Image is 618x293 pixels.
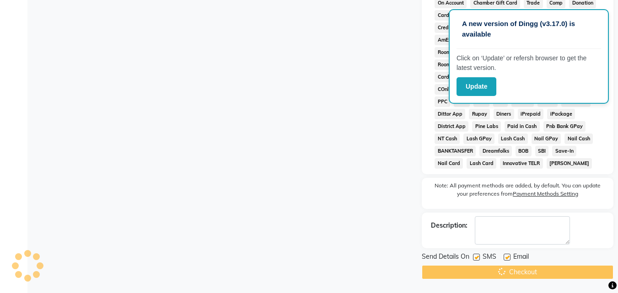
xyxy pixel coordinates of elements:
span: Lash GPay [463,133,494,144]
span: Diners [494,109,514,119]
span: Nail Card [435,158,463,169]
span: Send Details On [422,252,469,263]
span: Dittor App [435,109,465,119]
span: Nail GPay [532,133,561,144]
span: NT Cash [435,133,460,144]
span: Room Charge GBP [435,59,483,70]
label: Note: All payment methods are added, by default. You can update your preferences from [431,181,604,202]
span: Card: IOB [435,72,463,82]
label: Payment Methods Setting [513,190,578,198]
span: Card on File [435,10,468,21]
p: Click on ‘Update’ or refersh browser to get the latest version. [457,53,601,73]
span: Nail Cash [564,133,593,144]
p: A new version of Dingg (v3.17.0) is available [462,19,596,39]
span: SBI [535,146,549,156]
span: Lash Card [467,158,496,169]
span: iPrepaid [518,109,544,119]
span: [PERSON_NAME] [547,158,592,169]
span: AmEx [435,35,454,45]
span: iPackage [547,109,575,119]
div: Description: [431,221,468,230]
span: COnline [435,84,458,95]
span: BANKTANSFER [435,146,476,156]
span: Room Charge USD [435,47,484,58]
span: SMS [483,252,496,263]
span: BOB [516,146,532,156]
span: Lash Cash [498,133,528,144]
button: Update [457,77,496,96]
span: Save-In [552,146,576,156]
span: District App [435,121,468,132]
span: Rupay [469,109,490,119]
span: Credit Card [435,22,468,33]
span: PPC [435,96,450,107]
span: Innovative TELR [500,158,543,169]
span: Paid in Cash [505,121,540,132]
span: Pine Labs [472,121,501,132]
span: Dreamfolks [479,146,512,156]
span: Pnb Bank GPay [543,121,586,132]
span: Email [513,252,529,263]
